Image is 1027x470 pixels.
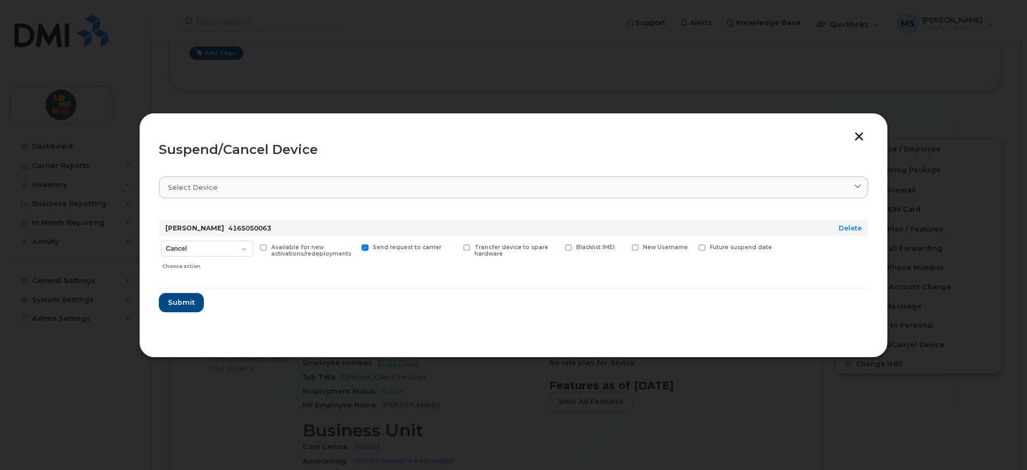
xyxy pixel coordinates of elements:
[643,244,688,251] span: New Username
[619,244,624,250] input: New Username
[165,224,224,232] strong: [PERSON_NAME]
[159,143,868,156] div: Suspend/Cancel Device
[349,244,354,250] input: Send request to carrier
[162,258,253,271] div: Choose action
[552,244,557,250] input: Blacklist IMEI
[168,182,218,192] span: Select device
[474,244,548,258] span: Transfer device to spare hardware
[159,293,204,312] button: Submit
[271,244,351,258] span: Available for new activations/redeployments
[168,297,195,307] span: Submit
[373,244,441,251] span: Send request to carrier
[228,224,271,232] span: 4165050063
[686,244,691,250] input: Future suspend date
[576,244,615,251] span: Blacklist IMEI
[839,224,862,232] a: Delete
[450,244,456,250] input: Transfer device to spare hardware
[159,176,868,198] a: Select device
[710,244,772,251] span: Future suspend date
[247,244,252,250] input: Available for new activations/redeployments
